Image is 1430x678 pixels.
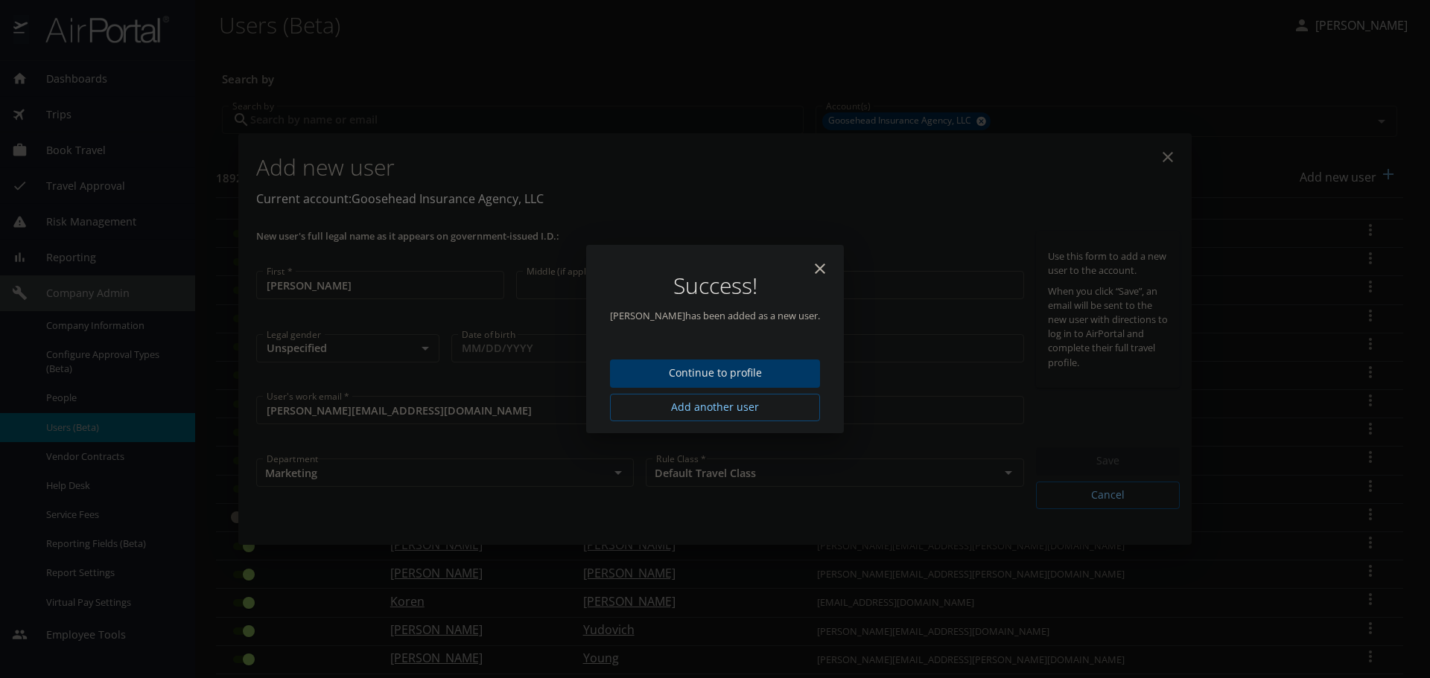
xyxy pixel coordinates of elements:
[610,309,820,323] p: [PERSON_NAME] has been added as a new user.
[610,275,820,297] h1: Success!
[622,364,808,383] span: Continue to profile
[610,394,820,421] button: Add another user
[802,251,838,287] button: close
[610,359,820,388] button: Continue to profile
[622,398,808,417] span: Add another user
